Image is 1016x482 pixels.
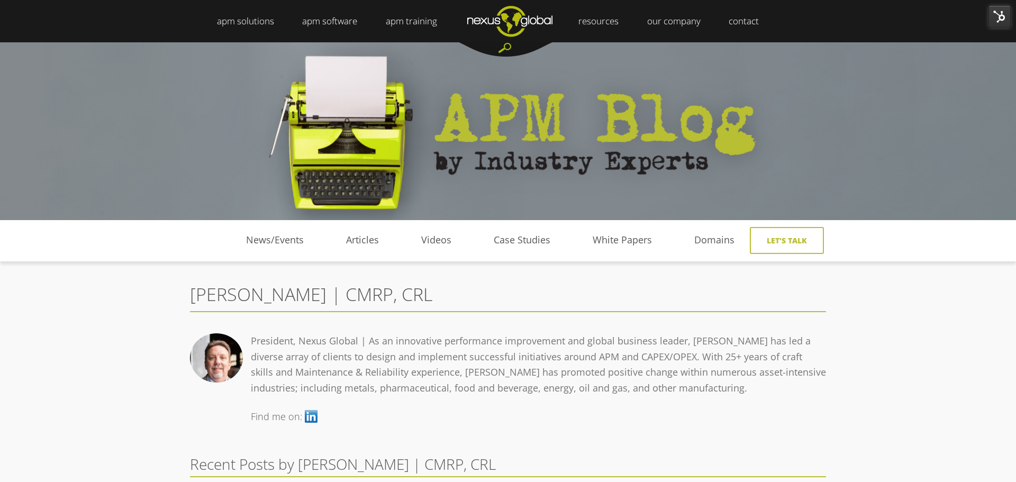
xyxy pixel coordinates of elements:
[988,5,1011,28] img: HubSpot Tools Menu Toggle
[251,410,302,423] span: Find me on:
[225,232,325,248] a: News/Events
[190,283,826,306] h2: [PERSON_NAME] | CMRP, CRL
[190,333,243,383] img: Doug Robey | CMRP, CRL
[473,232,571,248] a: Case Studies
[208,220,755,266] div: Navigation Menu
[571,232,673,248] a: White Papers
[400,232,473,248] a: Videos
[190,457,826,471] h3: Recent Posts by [PERSON_NAME] | CMRP, CRL
[673,232,756,248] a: Domains
[750,227,824,254] a: Let's Talk
[325,232,400,248] a: Articles
[251,333,826,409] div: President, Nexus Global | As an innovative performance improvement and global business leader, [P...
